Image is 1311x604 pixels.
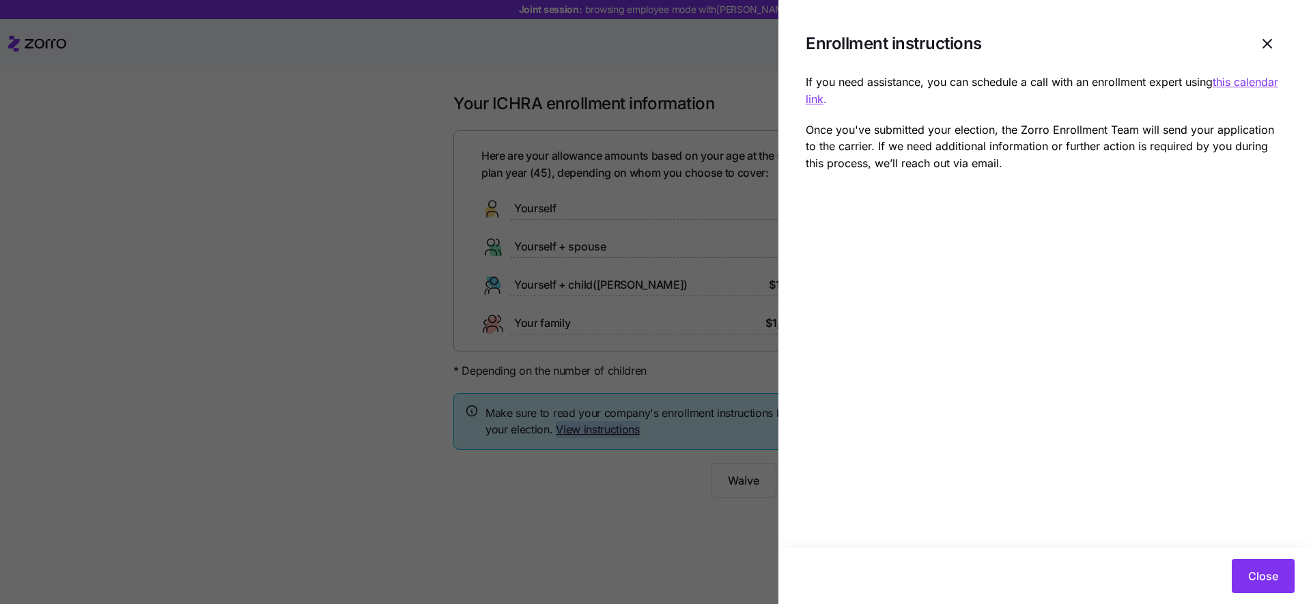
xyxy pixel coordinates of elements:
[823,92,827,106] a: .
[806,75,1278,106] a: this calendar link
[806,74,1284,108] p: If you need assistance, you can schedule a call with an enrollment expert using
[1248,568,1278,584] span: Close
[1232,559,1295,593] button: Close
[806,33,1240,54] h1: Enrollment instructions
[806,121,1284,172] p: Once you've submitted your election, the Zorro Enrollment Team will send your application to the ...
